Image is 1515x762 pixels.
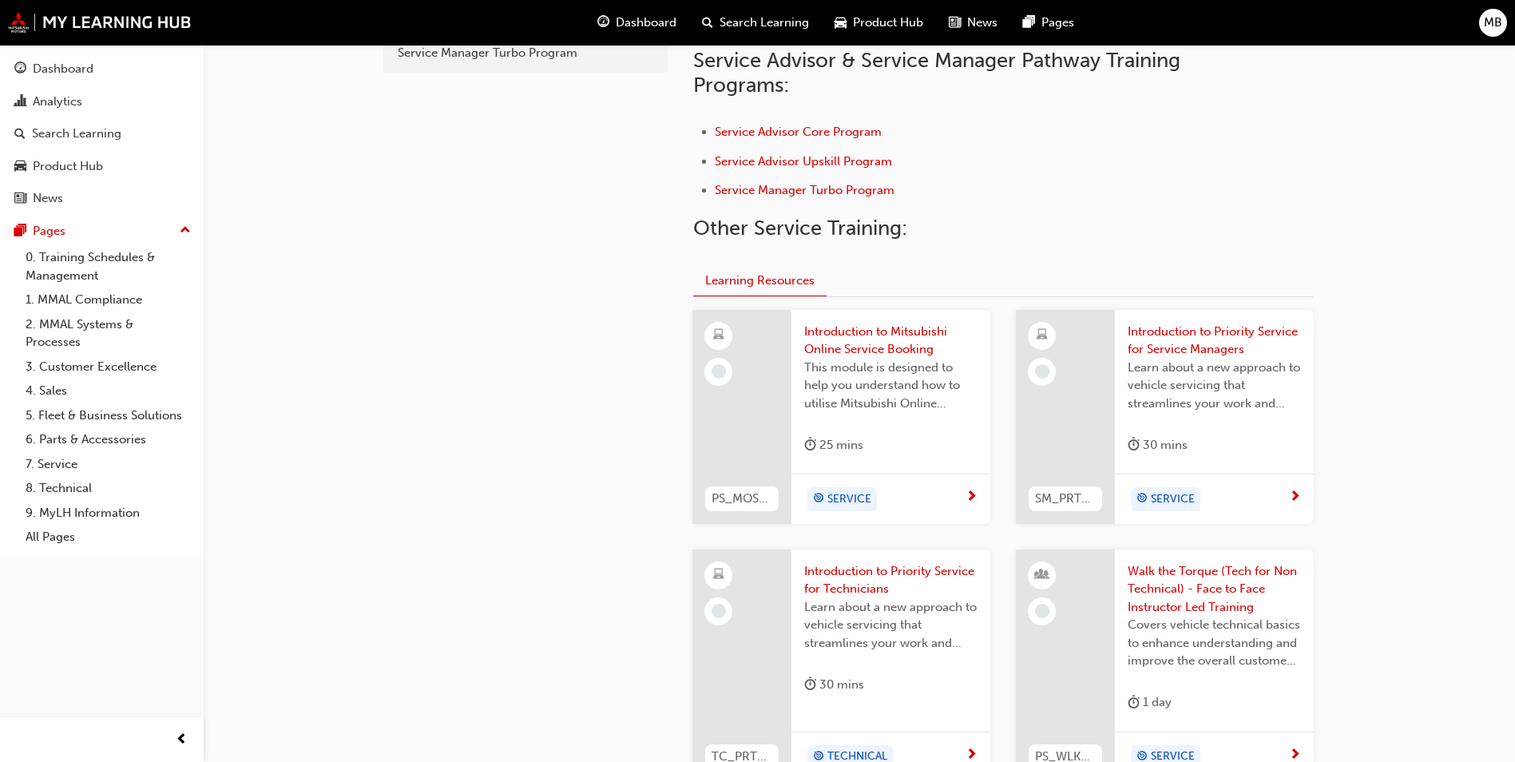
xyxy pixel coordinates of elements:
[804,598,978,653] span: Learn about a new approach to vehicle servicing that streamlines your work and provides a quicker...
[1010,6,1087,39] a: pages-iconPages
[1136,489,1148,510] span: target-icon
[715,154,892,169] a: Service Advisor Upskill Program
[19,501,197,526] a: 9. MyLH Information
[14,127,26,141] span: search-icon
[1128,435,1188,455] div: 30 mins
[19,245,197,288] a: 0. Training Schedules & Management
[1479,9,1507,37] button: MB
[1037,565,1048,585] span: learningResourceType_INSTRUCTOR_LED-icon
[19,427,197,452] a: 6. Parts & Accessories
[390,39,661,67] a: Service Manager Turbo Program
[1289,490,1301,505] span: next-icon
[712,604,726,618] span: learningRecordVerb_NONE-icon
[804,435,863,455] div: 25 mins
[6,87,197,117] a: Analytics
[1128,693,1140,712] span: duration-icon
[14,160,26,174] span: car-icon
[712,490,772,508] span: PS_MOSB_M
[6,152,197,181] a: Product Hub
[689,6,822,39] a: search-iconSearch Learning
[14,95,26,109] span: chart-icon
[14,192,26,206] span: news-icon
[33,93,82,111] div: Analytics
[822,6,936,39] a: car-iconProduct Hub
[6,54,197,84] a: Dashboard
[1128,435,1140,455] span: duration-icon
[19,403,197,428] a: 5. Fleet & Business Solutions
[19,379,197,403] a: 4. Sales
[1128,616,1301,670] span: Covers vehicle technical basics to enhance understanding and improve the overall customer experie...
[6,51,197,216] button: DashboardAnalyticsSearch LearningProduct HubNews
[616,14,676,32] span: Dashboard
[804,675,816,695] span: duration-icon
[585,6,689,39] a: guage-iconDashboard
[1016,310,1314,524] a: SM_PRTYSRVCEIntroduction to Priority Service for Service ManagersLearn about a new approach to ve...
[804,435,816,455] span: duration-icon
[19,355,197,379] a: 3. Customer Excellence
[804,675,864,695] div: 30 mins
[19,312,197,355] a: 2. MMAL Systems & Processes
[715,183,894,197] a: Service Manager Turbo Program
[1037,325,1048,346] span: learningResourceType_ELEARNING-icon
[949,13,961,33] span: news-icon
[936,6,1010,39] a: news-iconNews
[33,222,65,240] div: Pages
[813,489,824,510] span: target-icon
[6,119,197,149] a: Search Learning
[702,13,713,33] span: search-icon
[6,216,197,246] button: Pages
[176,730,188,750] span: prev-icon
[19,288,197,312] a: 1. MMAL Compliance
[713,565,724,585] span: learningResourceType_ELEARNING-icon
[966,490,978,505] span: next-icon
[1035,604,1049,618] span: learningRecordVerb_NONE-icon
[1035,490,1096,508] span: SM_PRTYSRVCE
[8,12,192,33] img: mmal
[1041,14,1074,32] span: Pages
[33,60,93,78] div: Dashboard
[1023,13,1035,33] span: pages-icon
[33,157,103,176] div: Product Hub
[804,562,978,598] span: Introduction to Priority Service for Technicians
[19,525,197,550] a: All Pages
[32,125,121,143] div: Search Learning
[804,359,978,413] span: This module is designed to help you understand how to utilise Mitsubishi Online Service Booking i...
[693,216,907,240] span: Other Service Training:
[1151,490,1195,509] span: SERVICE
[692,310,990,524] a: PS_MOSB_MIntroduction to Mitsubishi Online Service BookingThis module is designed to help you und...
[180,220,191,241] span: up-icon
[693,265,827,296] button: Learning Resources
[14,62,26,77] span: guage-icon
[1484,14,1502,32] span: MB
[853,14,923,32] span: Product Hub
[713,325,724,346] span: learningResourceType_ELEARNING-icon
[712,364,726,379] span: learningRecordVerb_NONE-icon
[804,323,978,359] span: Introduction to Mitsubishi Online Service Booking
[6,184,197,213] a: News
[1128,693,1172,712] div: 1 day
[693,48,1186,98] span: Service Advisor & Service Manager Pathway Training Programs:
[720,14,809,32] span: Search Learning
[398,44,653,62] div: Service Manager Turbo Program
[1128,323,1301,359] span: Introduction to Priority Service for Service Managers
[1128,359,1301,413] span: Learn about a new approach to vehicle servicing that streamlines your work and provides a quicker...
[1128,562,1301,617] span: Walk the Torque (Tech for Non Technical) - Face to Face Instructor Led Training
[827,490,871,509] span: SERVICE
[715,125,882,139] a: Service Advisor Core Program
[835,13,847,33] span: car-icon
[33,189,63,208] div: News
[597,13,609,33] span: guage-icon
[19,476,197,501] a: 8. Technical
[19,452,197,477] a: 7. Service
[14,224,26,239] span: pages-icon
[1035,364,1049,379] span: learningRecordVerb_NONE-icon
[967,14,997,32] span: News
